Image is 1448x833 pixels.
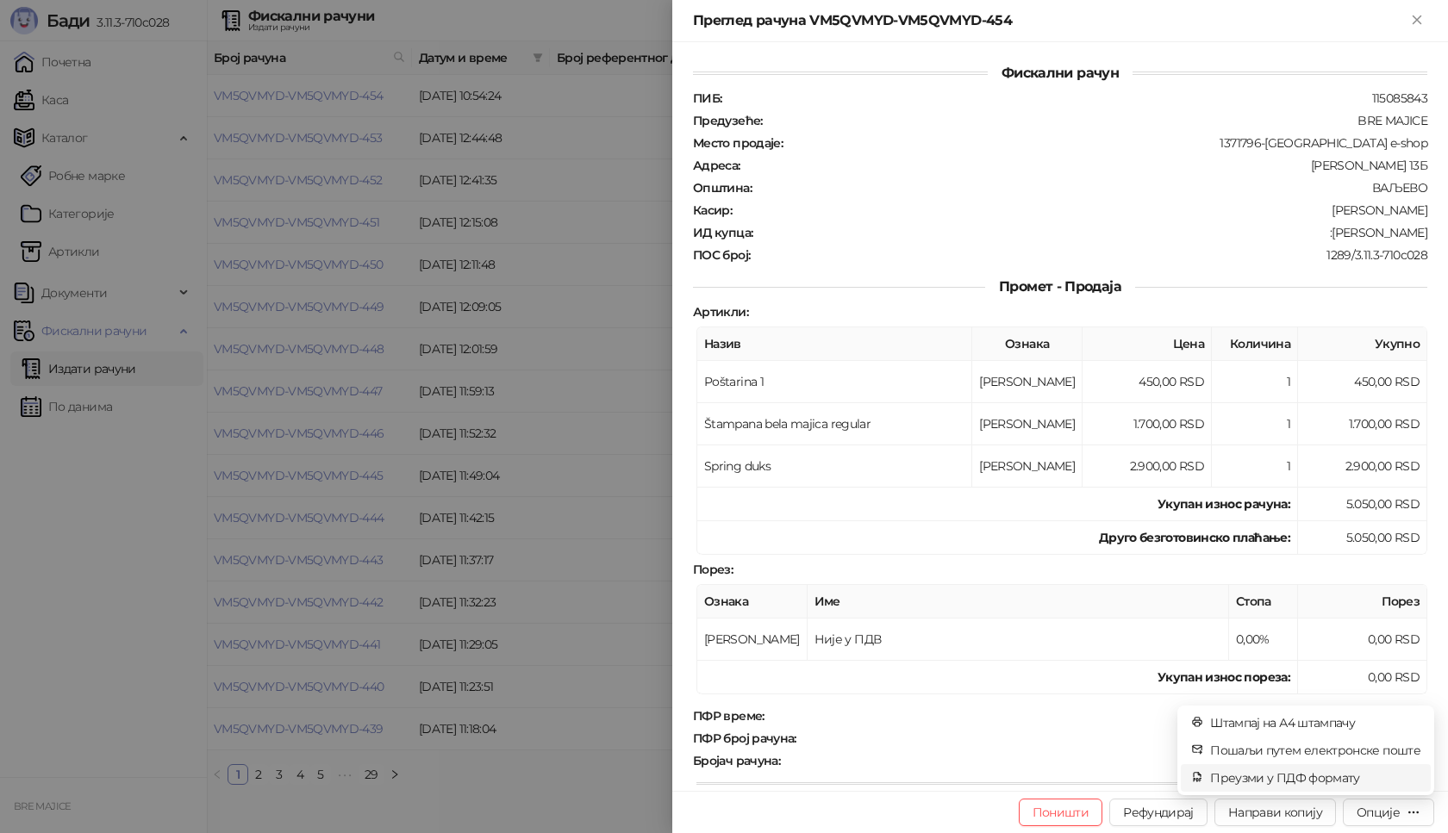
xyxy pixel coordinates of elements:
strong: ПОС број : [693,247,750,263]
th: Порез [1298,585,1427,619]
button: Опције [1343,799,1434,826]
div: 1289/3.11.3-710c028 [752,247,1429,263]
span: Промет - Продаја [985,278,1135,295]
td: 5.050,00 RSD [1298,488,1427,521]
div: 1371796-[GEOGRAPHIC_DATA] e-shop [784,135,1429,151]
td: 0,00% [1229,619,1298,661]
td: Poštarina 1 [697,361,972,403]
td: 0,00 RSD [1298,661,1427,694]
strong: Бројач рачуна : [693,753,780,768]
th: Укупно [1298,327,1427,361]
td: 450,00 RSD [1298,361,1427,403]
th: Име [808,585,1229,619]
div: :[PERSON_NAME] [754,225,1429,240]
td: [PERSON_NAME] [972,361,1083,403]
div: VM5QVMYD-VM5QVMYD-454 [798,730,1429,746]
div: [DATE] 10:54:24 [766,708,1429,724]
td: 5.050,00 RSD [1298,521,1427,555]
strong: Адреса : [693,158,740,173]
td: 2.900,00 RSD [1083,445,1212,488]
strong: ПФР време : [693,708,765,724]
td: 1 [1212,445,1298,488]
td: Štampana bela majica regular [697,403,972,445]
td: 0,00 RSD [1298,619,1427,661]
strong: Касир : [693,202,732,218]
span: Фискални рачун [988,65,1133,81]
td: 1.700,00 RSD [1298,403,1427,445]
strong: ИД купца : [693,225,752,240]
th: Назив [697,327,972,361]
div: [PERSON_NAME] [733,202,1429,218]
strong: Предузеће : [693,113,763,128]
button: Направи копију [1214,799,1336,826]
div: 115085843 [723,90,1429,106]
button: Поништи [1019,799,1103,826]
td: [PERSON_NAME] [972,403,1083,445]
strong: ПФР број рачуна : [693,730,796,746]
div: Преглед рачуна VM5QVMYD-VM5QVMYD-454 [693,10,1407,31]
td: [PERSON_NAME] [972,445,1083,488]
strong: Укупан износ рачуна : [1158,496,1290,512]
div: [PERSON_NAME] 13Б [742,158,1429,173]
span: Штампај на А4 штампачу [1210,713,1420,732]
strong: ПИБ : [693,90,721,106]
th: Ознака [697,585,808,619]
td: 1 [1212,403,1298,445]
th: Количина [1212,327,1298,361]
td: 2.900,00 RSD [1298,445,1427,488]
button: Close [1407,10,1427,31]
div: Опције [1357,805,1400,820]
span: Направи копију [1228,805,1322,820]
strong: Општина : [693,180,752,196]
td: 1 [1212,361,1298,403]
strong: Место продаје : [693,135,783,151]
td: 450,00 RSD [1083,361,1212,403]
div: ВАЉЕВО [753,180,1429,196]
strong: Порез : [693,562,733,577]
strong: Друго безготовинско плаћање : [1099,530,1290,545]
span: Пошаљи путем електронске поште [1210,741,1420,760]
strong: Артикли : [693,304,748,320]
th: Ознака [972,327,1083,361]
strong: Укупан износ пореза: [1158,669,1290,685]
button: Рефундирај [1109,799,1208,826]
th: Стопа [1229,585,1298,619]
span: Преузми у ПДФ формату [1210,768,1420,787]
div: BRE MAJICE [765,113,1429,128]
td: Spring duks [697,445,972,488]
td: 1.700,00 RSD [1083,403,1212,445]
th: Цена [1083,327,1212,361]
td: Није у ПДВ [808,619,1229,661]
td: [PERSON_NAME] [697,619,808,661]
div: 436/454ПП [782,753,1429,768]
